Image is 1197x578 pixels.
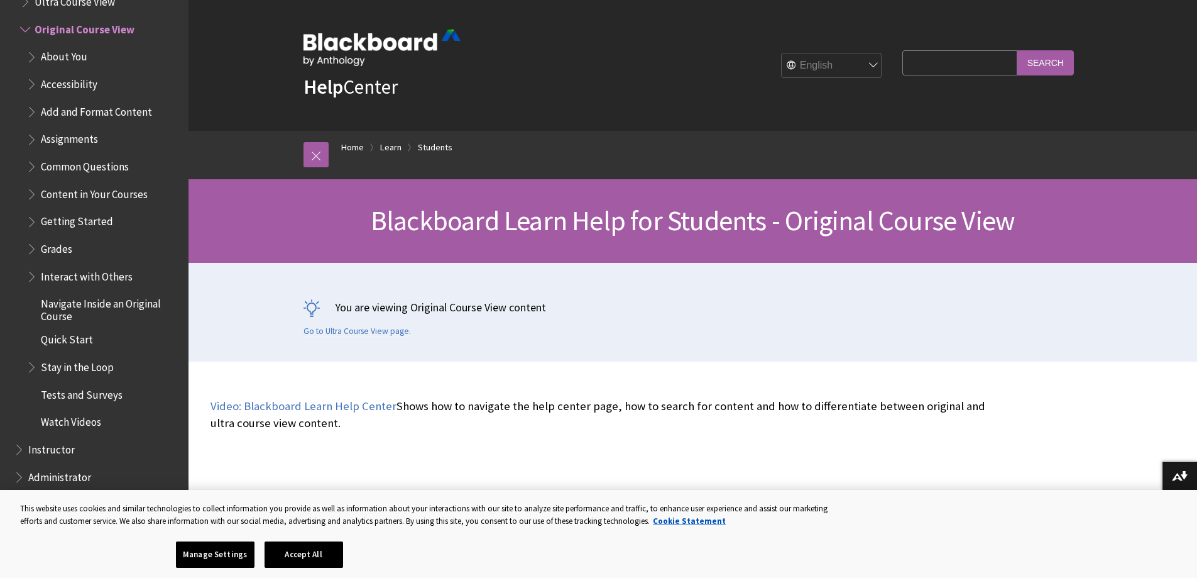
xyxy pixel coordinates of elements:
[371,203,1015,238] span: Blackboard Learn Help for Students - Original Course View
[210,399,396,414] a: Video: Blackboard Learn Help Center
[41,238,72,255] span: Grades
[341,140,364,155] a: Home
[41,156,129,173] span: Common Questions
[210,398,990,431] p: Shows how to navigate the help center page, how to search for content and how to differentiate be...
[265,542,343,568] button: Accept All
[20,503,838,527] div: This website uses cookies and similar technologies to collect information you provide as well as ...
[41,74,97,91] span: Accessibility
[303,74,343,99] strong: Help
[41,330,93,347] span: Quick Start
[35,19,134,36] span: Original Course View
[41,101,152,118] span: Add and Format Content
[41,211,113,228] span: Getting Started
[28,467,91,484] span: Administrator
[28,439,75,456] span: Instructor
[380,140,402,155] a: Learn
[41,357,114,374] span: Stay in the Loop
[303,74,398,99] a: HelpCenter
[176,542,254,568] button: Manage Settings
[653,516,726,526] a: More information about your privacy, opens in a new tab
[303,30,461,66] img: Blackboard by Anthology
[41,384,123,401] span: Tests and Surveys
[41,293,180,323] span: Navigate Inside an Original Course
[303,326,411,337] a: Go to Ultra Course View page.
[41,412,101,429] span: Watch Videos
[41,47,87,64] span: About You
[782,53,882,79] select: Site Language Selector
[1017,50,1074,75] input: Search
[41,184,148,201] span: Content in Your Courses
[418,140,452,155] a: Students
[41,129,98,146] span: Assignments
[303,299,1083,315] p: You are viewing Original Course View content
[41,266,133,283] span: Interact with Others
